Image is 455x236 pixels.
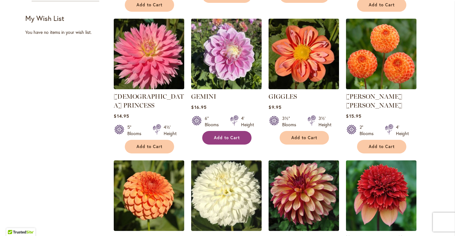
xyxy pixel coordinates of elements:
div: 2" Blooms [360,124,377,137]
span: Add to Cart [369,2,395,8]
span: Add to Cart [369,144,395,149]
button: Add to Cart [202,131,252,145]
img: GINGEROO [114,160,184,231]
a: Gitts Crazy [269,226,339,232]
a: GEMINI [191,93,216,100]
div: You have no items in your wish list. [25,29,110,35]
button: Add to Cart [280,131,329,145]
a: [DEMOGRAPHIC_DATA] PRINCESS [114,93,184,109]
div: 4' Height [396,124,409,137]
a: GITTY UP [346,226,416,232]
a: GAY PRINCESS [114,84,184,90]
img: GIGGLES [269,19,339,89]
strong: My Wish List [25,14,64,23]
a: GIGGLES [269,84,339,90]
a: GINGEROO [114,226,184,232]
div: 4½' Height [164,124,177,137]
div: 4' Height [241,115,254,128]
a: GIGGLES [269,93,297,100]
img: GINGER WILLO [346,19,416,89]
span: Add to Cart [291,135,317,140]
div: 6" Blooms [205,115,222,128]
button: Add to Cart [357,140,406,153]
img: Gitts Crazy [269,160,339,231]
img: GEMINI [191,19,262,89]
span: Add to Cart [214,135,240,140]
img: GAY PRINCESS [114,19,184,89]
span: Add to Cart [136,2,162,8]
iframe: Launch Accessibility Center [5,214,22,231]
span: $9.95 [269,104,281,110]
span: $16.95 [191,104,206,110]
div: 3½" Blooms [282,115,300,128]
span: $14.95 [114,113,129,119]
img: GITTY UP [346,160,416,231]
img: GITTS ATTENTION [191,160,262,231]
a: [PERSON_NAME] [PERSON_NAME] [346,93,402,109]
button: Add to Cart [125,140,174,153]
div: 3½' Height [318,115,331,128]
div: 5" Blooms [127,124,145,137]
a: GITTS ATTENTION [191,226,262,232]
span: Add to Cart [136,144,162,149]
a: GINGER WILLO [346,84,416,90]
span: $15.95 [346,113,361,119]
a: GEMINI [191,84,262,90]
